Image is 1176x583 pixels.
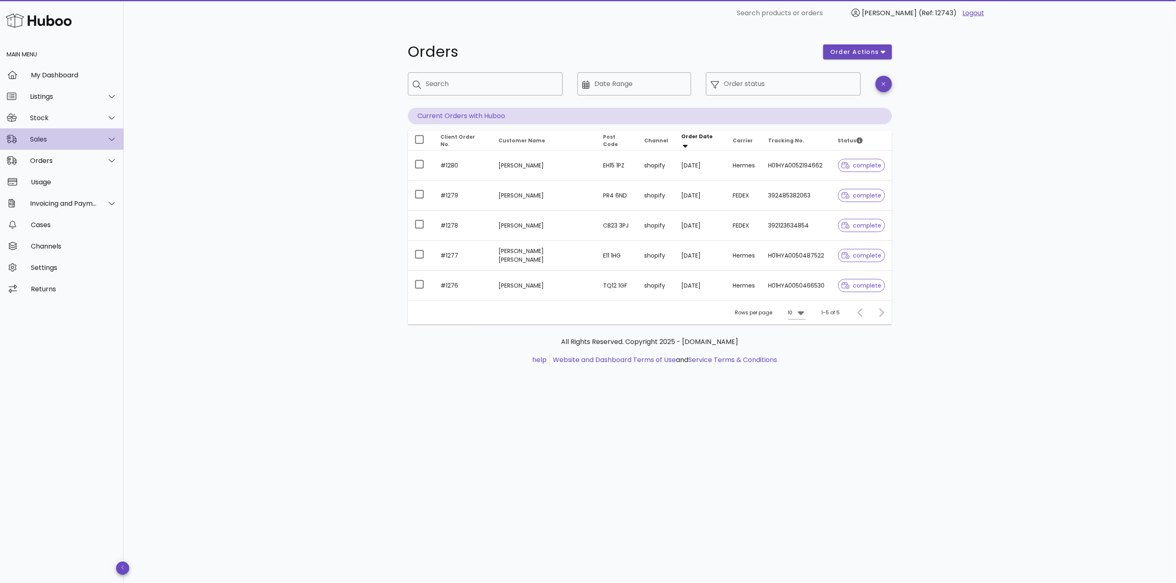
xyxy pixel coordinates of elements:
th: Customer Name [492,131,596,151]
td: [DATE] [675,271,727,300]
th: Status [831,131,892,151]
td: shopify [638,181,675,211]
div: Sales [30,135,97,143]
th: Channel [638,131,675,151]
div: Returns [31,285,117,293]
th: Post Code [596,131,638,151]
td: shopify [638,241,675,271]
td: CB23 3PJ [596,211,638,241]
td: 392485382063 [762,181,831,211]
div: Rows per page: [735,301,806,325]
span: complete [842,193,882,198]
div: Orders [30,157,97,165]
th: Client Order No. [434,131,492,151]
td: Hermes [727,241,762,271]
button: order actions [823,44,892,59]
p: All Rights Reserved. Copyright 2025 - [DOMAIN_NAME] [415,337,885,347]
td: H01HYA0052194662 [762,151,831,181]
td: [PERSON_NAME] [492,271,596,300]
span: order actions [830,48,879,56]
td: shopify [638,211,675,241]
div: Invoicing and Payments [30,200,97,207]
img: Huboo Logo [6,12,72,29]
span: Client Order No. [441,133,475,148]
span: Channel [645,137,668,144]
th: Carrier [727,131,762,151]
a: Service Terms & Conditions [688,355,777,365]
div: Listings [30,93,97,100]
span: complete [842,163,882,168]
td: 392123634854 [762,211,831,241]
p: Current Orders with Huboo [408,108,892,124]
td: TQ12 1GF [596,271,638,300]
span: Customer Name [498,137,545,144]
a: Website and Dashboard Terms of Use [553,355,676,365]
td: [DATE] [675,241,727,271]
th: Tracking No. [762,131,831,151]
td: [DATE] [675,211,727,241]
div: 10 [788,309,793,316]
td: #1280 [434,151,492,181]
td: [PERSON_NAME] [492,151,596,181]
div: Cases [31,221,117,229]
div: 1-5 of 5 [822,309,840,316]
td: #1277 [434,241,492,271]
th: Order Date: Sorted descending. Activate to remove sorting. [675,131,727,151]
td: E11 1HG [596,241,638,271]
span: (Ref: 12743) [919,8,957,18]
td: FEDEX [727,211,762,241]
a: help [532,355,547,365]
td: H01HYA0050487522 [762,241,831,271]
td: EH15 1PZ [596,151,638,181]
td: #1276 [434,271,492,300]
span: complete [842,223,882,228]
div: Channels [31,242,117,250]
td: shopify [638,271,675,300]
td: Hermes [727,151,762,181]
td: [DATE] [675,181,727,211]
td: H01HYA0050466530 [762,271,831,300]
span: [PERSON_NAME] [862,8,917,18]
span: Tracking No. [768,137,805,144]
span: Post Code [603,133,618,148]
td: Hermes [727,271,762,300]
div: 10Rows per page: [788,306,806,319]
span: Carrier [733,137,753,144]
td: [DATE] [675,151,727,181]
td: [PERSON_NAME] [492,181,596,211]
div: Settings [31,264,117,272]
a: Logout [962,8,984,18]
td: [PERSON_NAME] [PERSON_NAME] [492,241,596,271]
span: complete [842,253,882,258]
div: Stock [30,114,97,122]
td: #1279 [434,181,492,211]
span: Status [838,137,863,144]
td: FEDEX [727,181,762,211]
div: Usage [31,178,117,186]
td: shopify [638,151,675,181]
td: PR4 6ND [596,181,638,211]
span: Order Date [682,133,713,140]
td: [PERSON_NAME] [492,211,596,241]
li: and [550,355,777,365]
td: #1278 [434,211,492,241]
div: My Dashboard [31,71,117,79]
span: complete [842,283,882,288]
h1: Orders [408,44,814,59]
